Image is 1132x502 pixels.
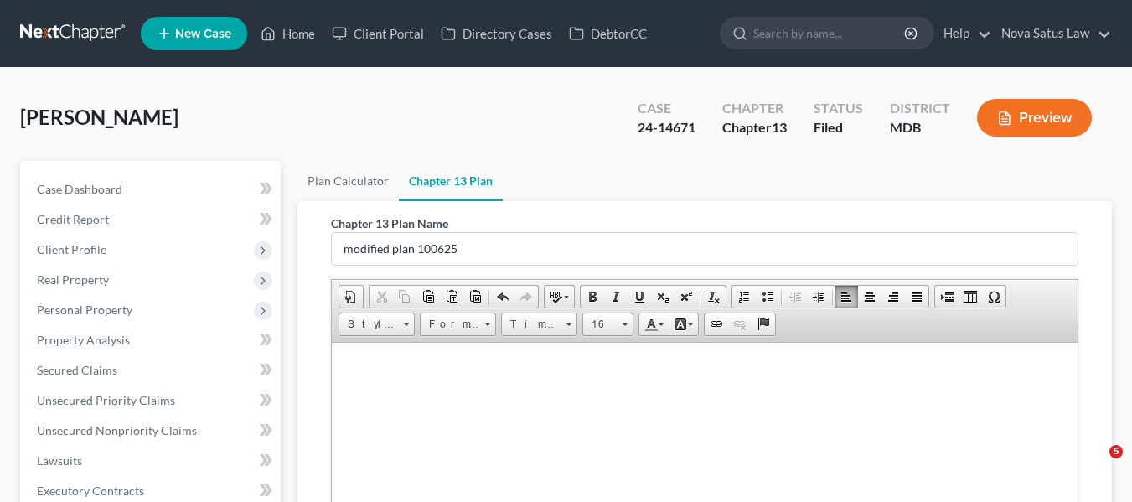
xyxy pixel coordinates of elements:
[1075,445,1115,485] iframe: Intercom live chat
[835,286,858,308] a: Align Left
[37,333,130,347] span: Property Analysis
[651,286,675,308] a: Subscript
[582,313,633,336] a: 16
[501,313,577,336] a: Times New Roman
[37,303,132,317] span: Personal Property
[252,18,323,49] a: Home
[905,286,928,308] a: Justify
[722,99,787,118] div: Chapter
[297,161,399,201] a: Plan Calculator
[638,118,695,137] div: 24-14671
[37,393,175,407] span: Unsecured Priority Claims
[581,286,604,308] a: Bold
[1109,445,1123,458] span: 5
[756,286,779,308] a: Insert/Remove Bulleted List
[399,161,503,201] a: Chapter 13 Plan
[421,313,479,335] span: Format
[37,363,117,377] span: Secured Claims
[732,286,756,308] a: Insert/Remove Numbered List
[935,286,959,308] a: Insert Page Break for Printing
[370,286,393,308] a: Cut
[982,286,1005,308] a: Insert Special Character
[814,118,863,137] div: Filed
[331,215,448,232] label: Chapter 13 Plan Name
[772,119,787,135] span: 13
[977,99,1092,137] button: Preview
[37,423,197,437] span: Unsecured Nonpriority Claims
[432,18,561,49] a: Directory Cases
[37,242,106,256] span: Client Profile
[858,286,881,308] a: Center
[23,386,281,416] a: Unsecured Priority Claims
[463,286,487,308] a: Paste from Word
[37,484,144,498] span: Executory Contracts
[628,286,651,308] a: Underline
[639,313,669,335] a: Text Color
[604,286,628,308] a: Italic
[752,313,775,335] a: Anchor
[23,355,281,386] a: Secured Claims
[440,286,463,308] a: Paste as plain text
[339,286,363,308] a: Document Properties
[702,286,726,308] a: Remove Format
[890,99,950,118] div: District
[545,286,574,308] a: Spell Checker
[332,233,1078,265] input: Enter name...
[675,286,698,308] a: Superscript
[722,118,787,137] div: Chapter
[420,313,496,336] a: Format
[753,18,907,49] input: Search by name...
[37,212,109,226] span: Credit Report
[20,105,178,129] span: [PERSON_NAME]
[669,313,698,335] a: Background Color
[807,286,830,308] a: Increase Indent
[175,28,231,40] span: New Case
[416,286,440,308] a: Paste
[935,18,991,49] a: Help
[491,286,514,308] a: Undo
[993,18,1111,49] a: Nova Satus Law
[23,174,281,204] a: Case Dashboard
[783,286,807,308] a: Decrease Indent
[23,446,281,476] a: Lawsuits
[323,18,432,49] a: Client Portal
[393,286,416,308] a: Copy
[339,313,398,335] span: Styles
[959,286,982,308] a: Table
[881,286,905,308] a: Align Right
[514,286,538,308] a: Redo
[23,416,281,446] a: Unsecured Nonpriority Claims
[638,99,695,118] div: Case
[37,453,82,468] span: Lawsuits
[561,18,655,49] a: DebtorCC
[37,182,122,196] span: Case Dashboard
[705,313,728,335] a: Link
[502,313,561,335] span: Times New Roman
[37,272,109,287] span: Real Property
[339,313,415,336] a: Styles
[890,118,950,137] div: MDB
[23,204,281,235] a: Credit Report
[23,325,281,355] a: Property Analysis
[728,313,752,335] a: Unlink
[583,313,617,335] span: 16
[814,99,863,118] div: Status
